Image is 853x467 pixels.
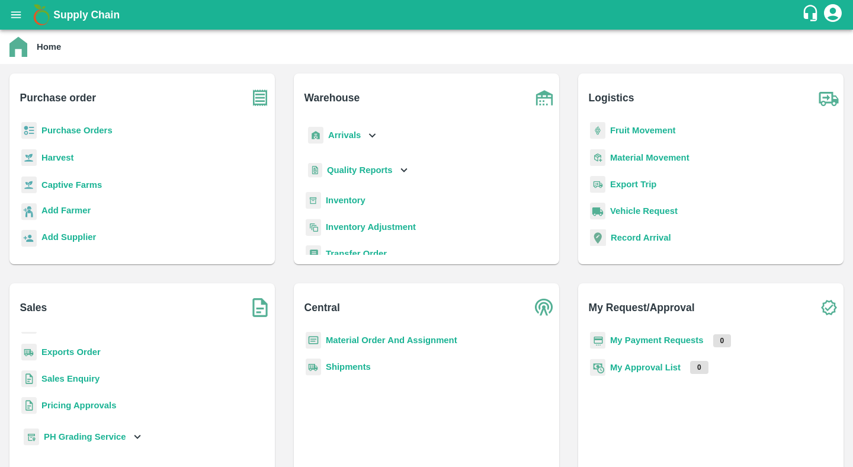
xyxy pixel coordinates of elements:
[814,293,844,322] img: check
[326,249,387,258] a: Transfer Order
[41,153,73,162] a: Harvest
[306,122,379,149] div: Arrivals
[37,42,61,52] b: Home
[610,206,678,216] a: Vehicle Request
[610,153,690,162] a: Material Movement
[306,192,321,209] img: whInventory
[610,126,676,135] a: Fruit Movement
[21,149,37,167] img: harvest
[9,37,27,57] img: home
[814,83,844,113] img: truck
[21,370,37,388] img: sales
[590,229,606,246] img: recordArrival
[327,165,393,175] b: Quality Reports
[20,89,96,106] b: Purchase order
[41,126,113,135] a: Purchase Orders
[21,122,37,139] img: reciept
[530,83,559,113] img: warehouse
[304,89,360,106] b: Warehouse
[590,122,605,139] img: fruit
[41,347,101,357] a: Exports Order
[245,293,275,322] img: soSales
[306,332,321,349] img: centralMaterial
[610,335,704,345] a: My Payment Requests
[306,219,321,236] img: inventory
[610,180,656,189] a: Export Trip
[326,222,416,232] a: Inventory Adjustment
[41,204,91,220] a: Add Farmer
[41,374,100,383] a: Sales Enquiry
[21,424,144,450] div: PH Grading Service
[2,1,30,28] button: open drawer
[41,206,91,215] b: Add Farmer
[41,180,102,190] a: Captive Farms
[590,176,605,193] img: delivery
[589,299,695,316] b: My Request/Approval
[24,428,39,446] img: whTracker
[590,203,605,220] img: vehicle
[306,359,321,376] img: shipments
[690,361,708,374] p: 0
[304,299,340,316] b: Central
[326,196,365,205] a: Inventory
[590,149,605,167] img: material
[21,203,37,220] img: farmer
[53,9,120,21] b: Supply Chain
[21,397,37,414] img: sales
[590,332,605,349] img: payment
[306,158,411,183] div: Quality Reports
[41,401,116,410] a: Pricing Approvals
[326,362,371,372] a: Shipments
[328,130,361,140] b: Arrivals
[41,232,96,242] b: Add Supplier
[326,335,457,345] a: Material Order And Assignment
[308,163,322,178] img: qualityReport
[589,89,634,106] b: Logistics
[30,3,53,27] img: logo
[306,245,321,263] img: whTransfer
[801,4,822,25] div: customer-support
[44,432,126,442] b: PH Grading Service
[308,127,323,144] img: whArrival
[21,176,37,194] img: harvest
[713,334,732,347] p: 0
[20,299,47,316] b: Sales
[590,359,605,376] img: approval
[53,7,801,23] a: Supply Chain
[41,231,96,247] a: Add Supplier
[245,83,275,113] img: purchase
[610,363,681,372] a: My Approval List
[21,230,37,247] img: supplier
[611,233,671,242] a: Record Arrival
[21,344,37,361] img: shipments
[530,293,559,322] img: central
[822,2,844,27] div: account of current user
